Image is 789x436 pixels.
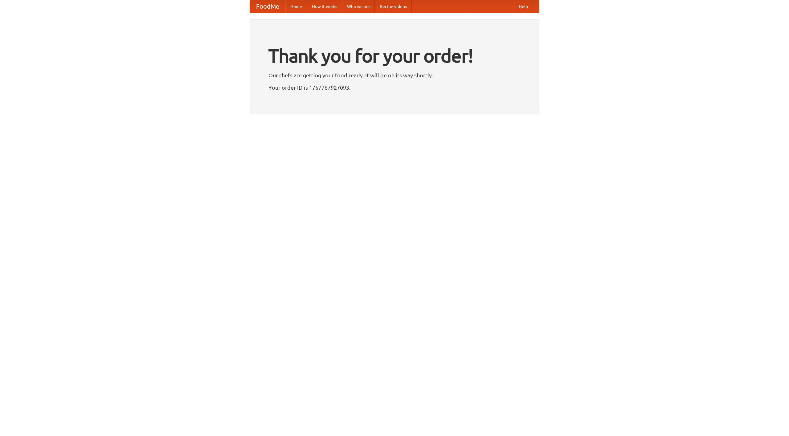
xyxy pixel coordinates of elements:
a: How it works [307,0,342,13]
p: Your order ID is 1757767927093. [268,83,521,92]
a: Recipe videos [375,0,412,13]
h1: Thank you for your order! [268,41,521,71]
a: Who we are [342,0,375,13]
a: Help [514,0,533,13]
a: FoodMe [250,0,285,13]
p: Our chefs are getting your food ready. It will be on its way shortly. [268,71,521,80]
a: Home [285,0,307,13]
